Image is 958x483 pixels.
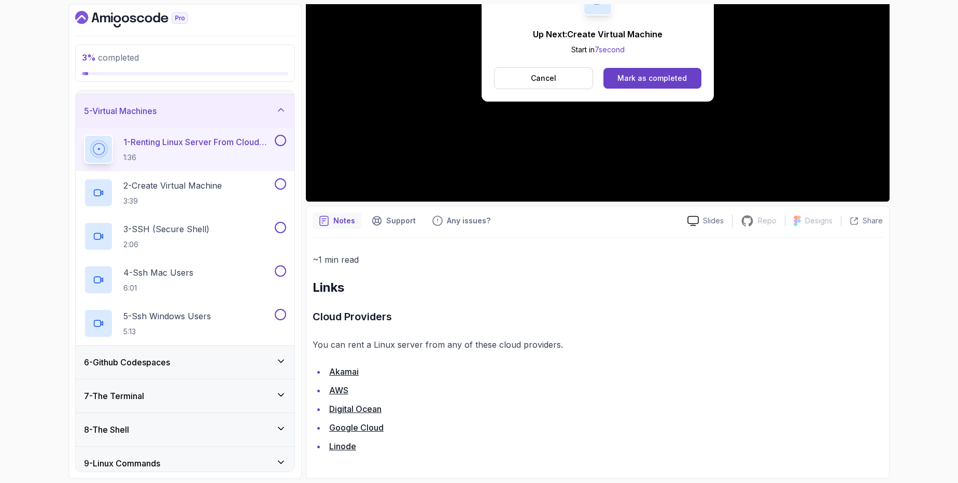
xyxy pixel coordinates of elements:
div: Mark as completed [617,73,687,83]
p: 5:13 [123,326,211,337]
button: Cancel [494,67,593,89]
h3: 6 - Github Codespaces [84,356,170,368]
button: 5-Virtual Machines [76,94,294,127]
p: 3:39 [123,196,222,206]
p: Support [386,216,416,226]
button: Support button [365,212,422,229]
a: AWS [329,385,348,395]
p: 1:36 [123,152,273,163]
button: Share [841,216,883,226]
h3: 5 - Virtual Machines [84,105,157,117]
button: 9-Linux Commands [76,447,294,480]
p: Slides [703,216,724,226]
button: Mark as completed [603,68,701,89]
h3: 8 - The Shell [84,423,129,436]
h3: Cloud Providers [313,308,883,325]
p: 4 - Ssh Mac Users [123,266,193,279]
a: Akamai [329,366,359,377]
p: 6:01 [123,283,193,293]
button: Feedback button [426,212,497,229]
button: 8-The Shell [76,413,294,446]
p: 3 - SSH (Secure Shell) [123,223,209,235]
span: completed [82,52,139,63]
h3: 9 - Linux Commands [84,457,160,470]
p: ~1 min read [313,252,883,267]
p: Notes [333,216,355,226]
p: 5 - Ssh Windows Users [123,310,211,322]
span: 3 % [82,52,96,63]
a: Google Cloud [329,422,384,433]
h3: 7 - The Terminal [84,390,144,402]
a: Slides [679,216,732,226]
button: 6-Github Codespaces [76,346,294,379]
p: Repo [758,216,777,226]
button: 7-The Terminal [76,379,294,413]
button: 2-Create Virtual Machine3:39 [84,178,286,207]
button: 3-SSH (Secure Shell)2:06 [84,222,286,251]
p: Up Next: Create Virtual Machine [533,28,663,40]
a: Linode [329,441,356,451]
p: You can rent a Linux server from any of these cloud providers. [313,337,883,352]
p: 1 - Renting Linux Server From Cloud Providers [123,136,273,148]
span: 7 second [595,45,625,54]
p: Designs [805,216,833,226]
p: Share [863,216,883,226]
button: 5-Ssh Windows Users5:13 [84,309,286,338]
p: 2 - Create Virtual Machine [123,179,222,192]
button: 4-Ssh Mac Users6:01 [84,265,286,294]
h2: Links [313,279,883,296]
p: 2:06 [123,239,209,250]
p: Cancel [531,73,556,83]
a: Dashboard [75,11,212,27]
button: notes button [313,212,361,229]
p: Any issues? [447,216,490,226]
p: Start in [533,45,663,55]
button: 1-Renting Linux Server From Cloud Providers1:36 [84,135,286,164]
a: Digital Ocean [329,404,382,414]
